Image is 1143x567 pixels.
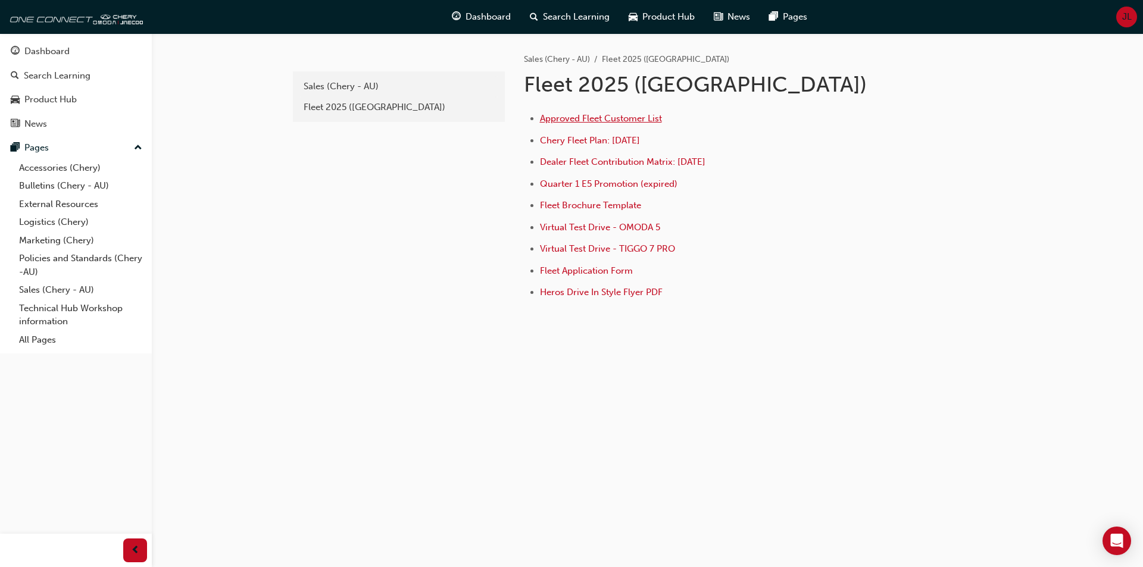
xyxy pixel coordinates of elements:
[783,10,807,24] span: Pages
[1122,10,1132,24] span: JL
[24,93,77,106] div: Product Hub
[442,5,520,29] a: guage-iconDashboard
[6,5,143,29] img: oneconnect
[5,38,147,137] button: DashboardSearch LearningProduct HubNews
[629,10,638,24] span: car-icon
[540,243,675,254] a: Virtual Test Drive - TIGGO 7 PRO
[540,287,663,297] a: Heros Drive In Style Flyer PDF
[540,265,633,276] a: Fleet Application Form
[5,137,147,159] button: Pages
[24,45,70,58] div: Dashboard
[452,10,461,24] span: guage-icon
[5,65,147,87] a: Search Learning
[642,10,695,24] span: Product Hub
[540,200,641,211] a: Fleet Brochure Template
[1116,7,1137,27] button: JL
[14,281,147,299] a: Sales (Chery - AU)
[727,10,750,24] span: News
[14,159,147,177] a: Accessories (Chery)
[24,141,49,155] div: Pages
[11,95,20,105] span: car-icon
[602,53,729,67] li: Fleet 2025 ([GEOGRAPHIC_DATA])
[11,46,20,57] span: guage-icon
[131,543,140,558] span: prev-icon
[619,5,704,29] a: car-iconProduct Hub
[11,143,20,154] span: pages-icon
[14,195,147,214] a: External Resources
[520,5,619,29] a: search-iconSearch Learning
[5,89,147,111] a: Product Hub
[304,101,494,114] div: Fleet 2025 ([GEOGRAPHIC_DATA])
[298,97,500,118] a: Fleet 2025 ([GEOGRAPHIC_DATA])
[11,71,19,82] span: search-icon
[704,5,760,29] a: news-iconNews
[524,54,590,64] a: Sales (Chery - AU)
[540,156,705,167] a: Dealer Fleet Contribution Matrix: [DATE]
[304,80,494,93] div: Sales (Chery - AU)
[5,40,147,62] a: Dashboard
[24,117,47,131] div: News
[540,178,677,189] a: Quarter 1 E5 Promotion (expired)
[24,69,90,83] div: Search Learning
[714,10,723,24] span: news-icon
[298,76,500,97] a: Sales (Chery - AU)
[14,213,147,231] a: Logistics (Chery)
[134,140,142,156] span: up-icon
[524,71,914,98] h1: Fleet 2025 ([GEOGRAPHIC_DATA])
[14,231,147,250] a: Marketing (Chery)
[540,222,660,233] a: Virtual Test Drive - OMODA 5
[14,299,147,331] a: Technical Hub Workshop information
[14,177,147,195] a: Bulletins (Chery - AU)
[11,119,20,130] span: news-icon
[5,113,147,135] a: News
[540,113,662,124] a: Approved Fleet Customer List
[543,10,610,24] span: Search Learning
[530,10,538,24] span: search-icon
[14,331,147,349] a: All Pages
[1103,527,1131,555] div: Open Intercom Messenger
[14,249,147,281] a: Policies and Standards (Chery -AU)
[769,10,778,24] span: pages-icon
[540,135,640,146] a: Chery Fleet Plan: [DATE]
[760,5,817,29] a: pages-iconPages
[466,10,511,24] span: Dashboard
